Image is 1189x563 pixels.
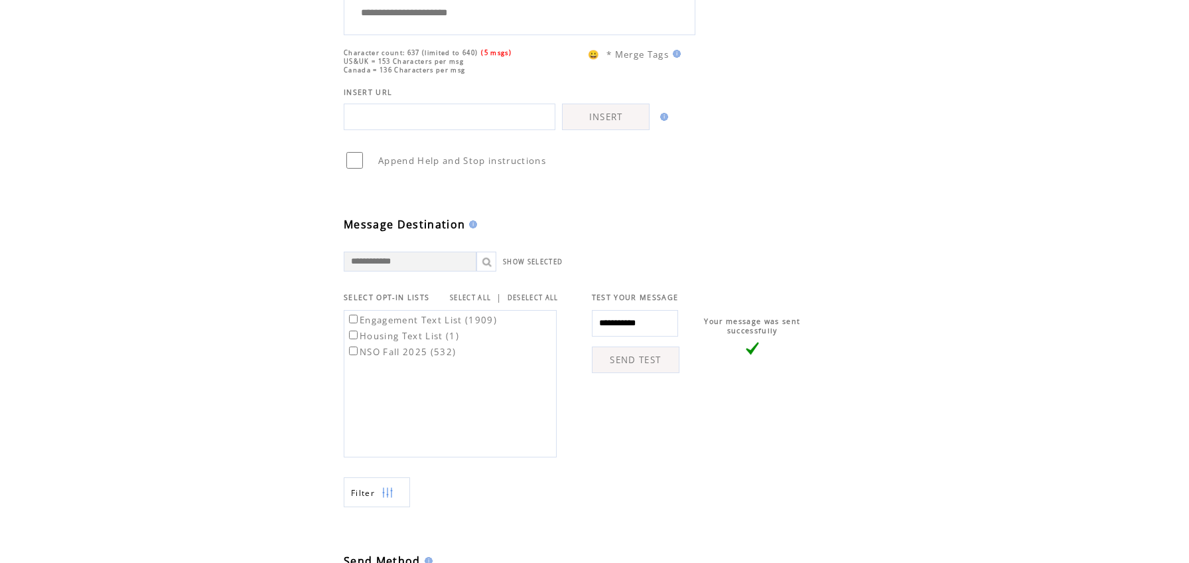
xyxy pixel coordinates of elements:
[503,258,563,266] a: SHOW SELECTED
[344,477,410,507] a: Filter
[346,330,459,342] label: Housing Text List (1)
[349,347,358,355] input: NSO Fall 2025 (532)
[378,155,546,167] span: Append Help and Stop instructions
[351,487,375,499] span: Show filters
[606,48,669,60] span: * Merge Tags
[508,293,559,302] a: DESELECT ALL
[656,113,668,121] img: help.gif
[346,314,497,326] label: Engagement Text List (1909)
[746,342,759,355] img: vLarge.png
[704,317,800,335] span: Your message was sent successfully
[346,346,456,358] label: NSO Fall 2025 (532)
[344,293,429,302] span: SELECT OPT-IN LISTS
[344,48,478,57] span: Character count: 637 (limited to 640)
[481,48,512,57] span: (5 msgs)
[349,331,358,339] input: Housing Text List (1)
[450,293,491,302] a: SELECT ALL
[344,57,464,66] span: US&UK = 153 Characters per msg
[344,217,465,232] span: Message Destination
[588,48,600,60] span: 😀
[496,291,502,303] span: |
[344,66,465,74] span: Canada = 136 Characters per msg
[465,220,477,228] img: help.gif
[349,315,358,323] input: Engagement Text List (1909)
[382,478,393,508] img: filters.png
[592,293,679,302] span: TEST YOUR MESSAGE
[344,88,392,97] span: INSERT URL
[592,347,679,373] a: SEND TEST
[562,104,650,130] a: INSERT
[669,50,681,58] img: help.gif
